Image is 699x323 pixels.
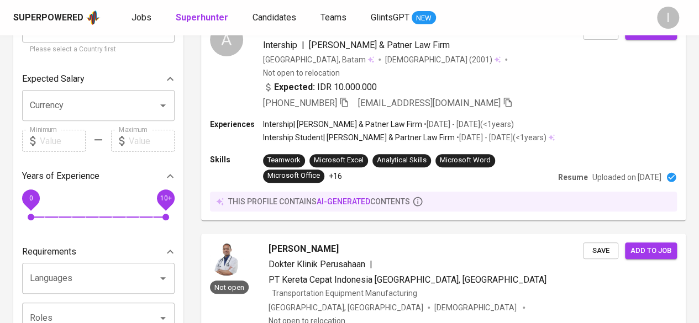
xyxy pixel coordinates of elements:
[269,259,365,269] span: Dokter Klinik Perusahaan
[155,271,171,286] button: Open
[40,130,86,152] input: Value
[210,283,249,292] span: Not open
[274,81,315,94] b: Expected:
[329,171,342,182] p: +16
[657,7,679,29] div: I
[86,9,101,26] img: app logo
[267,171,320,181] div: Microsoft Office
[370,258,372,271] span: |
[320,11,349,25] a: Teams
[314,155,364,166] div: Microsoft Excel
[263,40,297,50] span: Intership
[30,44,167,55] p: Please select a Country first
[160,194,171,202] span: 10+
[210,154,263,165] p: Skills
[155,98,171,113] button: Open
[210,242,243,276] img: b84d45679132b082210be3f87b56d58d.png
[22,241,175,263] div: Requirements
[583,242,618,260] button: Save
[434,302,518,313] span: [DEMOGRAPHIC_DATA]
[22,170,99,183] p: Years of Experience
[13,9,101,26] a: Superpoweredapp logo
[201,14,686,220] a: A[PERSON_NAME]Intership|[PERSON_NAME] & Patner Law Firm[GEOGRAPHIC_DATA], Batam[DEMOGRAPHIC_DATA]...
[263,98,337,108] span: [PHONE_NUMBER]
[320,12,346,23] span: Teams
[263,81,377,94] div: IDR 10.000.000
[269,302,423,313] div: [GEOGRAPHIC_DATA], [GEOGRAPHIC_DATA]
[385,54,469,65] span: [DEMOGRAPHIC_DATA]
[129,130,175,152] input: Value
[269,242,339,256] span: [PERSON_NAME]
[132,11,154,25] a: Jobs
[309,40,450,50] span: [PERSON_NAME] & Patner Law Firm
[440,155,491,166] div: Microsoft Word
[132,12,151,23] span: Jobs
[263,54,374,65] div: [GEOGRAPHIC_DATA], Batam
[630,245,671,257] span: Add to job
[302,39,304,52] span: |
[176,12,228,23] b: Superhunter
[455,132,546,143] p: • [DATE] - [DATE] ( <1 years )
[22,245,76,258] p: Requirements
[422,119,514,130] p: • [DATE] - [DATE] ( <1 years )
[412,13,436,24] span: NEW
[377,155,427,166] div: Analytical Skills
[385,54,501,65] div: (2001)
[22,165,175,187] div: Years of Experience
[371,11,436,25] a: GlintsGPT NEW
[210,23,243,56] div: A
[358,98,501,108] span: [EMAIL_ADDRESS][DOMAIN_NAME]
[588,245,613,257] span: Save
[22,72,85,86] p: Expected Salary
[263,67,340,78] p: Not open to relocation
[263,132,455,143] p: Intership Student | [PERSON_NAME] & Partner Law Firm
[22,68,175,90] div: Expected Salary
[625,242,677,260] button: Add to job
[210,119,263,130] p: Experiences
[253,12,296,23] span: Candidates
[592,172,661,183] p: Uploaded on [DATE]
[317,197,370,206] span: AI-generated
[263,119,422,130] p: Intership | [PERSON_NAME] & Patner Law Firm
[29,194,33,202] span: 0
[13,12,83,24] div: Superpowered
[176,11,230,25] a: Superhunter
[272,289,417,298] span: Transportation Equipment Manufacturing
[371,12,409,23] span: GlintsGPT
[253,11,298,25] a: Candidates
[228,196,410,207] p: this profile contains contents
[267,155,301,166] div: Teamwork
[558,172,588,183] p: Resume
[269,274,546,285] span: PT Kereta Cepat Indonesia [GEOGRAPHIC_DATA], [GEOGRAPHIC_DATA]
